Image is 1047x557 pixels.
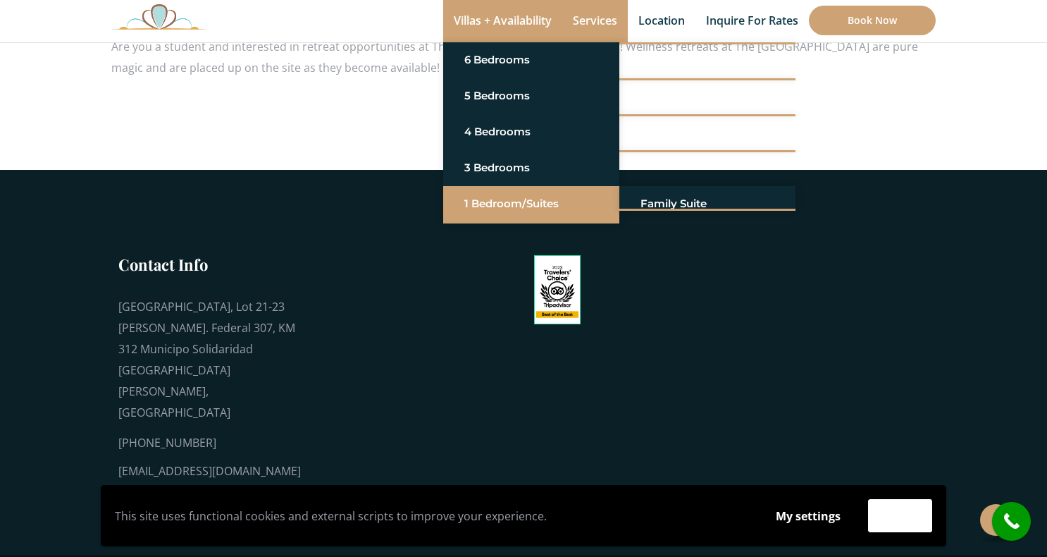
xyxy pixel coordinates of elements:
a: 4 Bedrooms [464,119,598,145]
div: [GEOGRAPHIC_DATA], Lot 21-23 [PERSON_NAME]. Federal 307, KM 312 Municipo Solidaridad [GEOGRAPHIC_... [118,296,302,423]
a: 5 Bedrooms [464,83,598,109]
img: Awesome Logo [111,4,207,30]
div: [EMAIL_ADDRESS][DOMAIN_NAME] [118,460,302,482]
p: Are you a student and interested in retreat opportunities at The [GEOGRAPHIC_DATA]? Amazing! Well... [111,36,936,78]
a: call [992,502,1031,541]
a: Family Suite [640,191,774,216]
i: call [996,506,1027,537]
h3: Contact Info [118,254,302,275]
div: [PHONE_NUMBER] [118,432,302,453]
button: Accept [868,499,932,532]
img: Tripadvisor [534,255,581,324]
button: My settings [762,500,854,532]
a: 3 Bedrooms [464,155,598,180]
p: This site uses functional cookies and external scripts to improve your experience. [115,506,748,527]
a: 1 Bedroom/Suites [464,191,598,216]
a: 6 Bedrooms [464,47,598,73]
a: Book Now [809,6,936,35]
